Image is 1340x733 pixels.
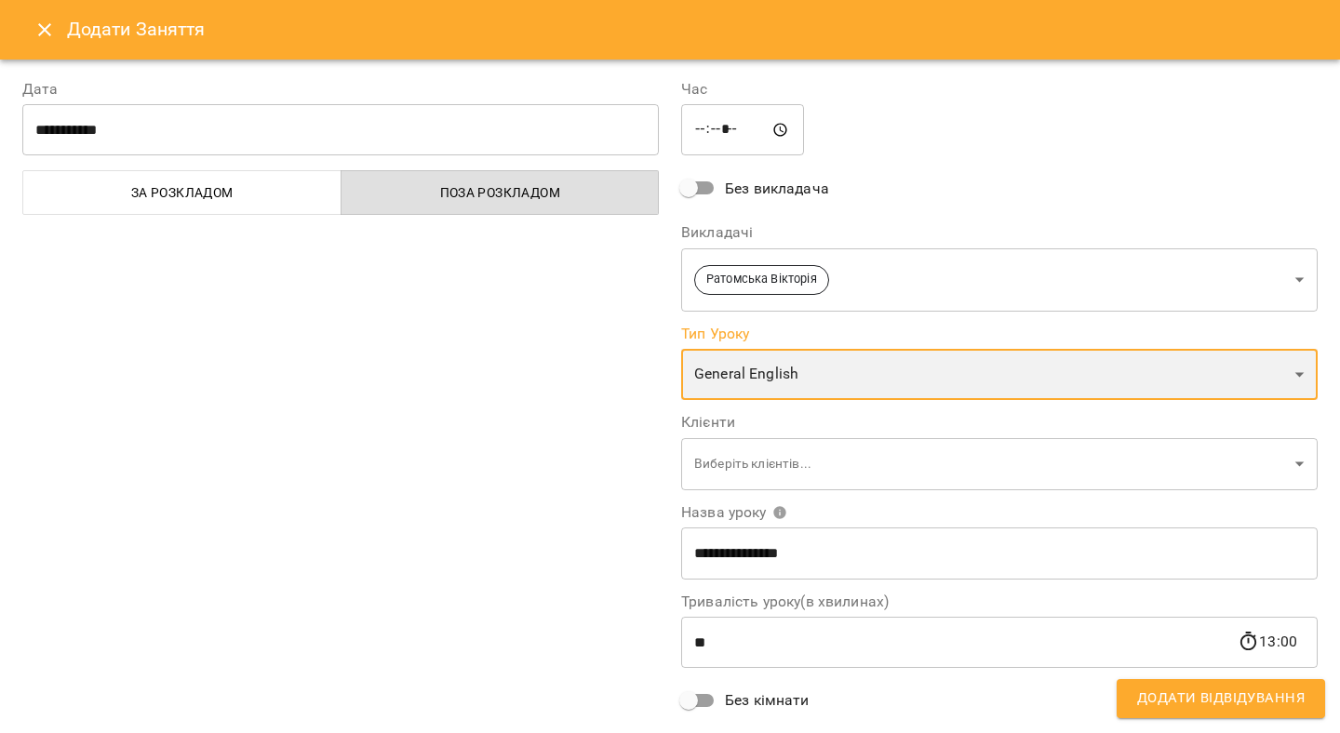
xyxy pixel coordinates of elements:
[725,178,829,200] span: Без викладача
[681,82,1318,97] label: Час
[1137,686,1305,711] span: Додати Відвідування
[34,181,330,204] span: За розкладом
[681,415,1318,430] label: Клієнти
[772,505,787,520] svg: Вкажіть назву уроку або виберіть клієнтів
[22,82,659,97] label: Дата
[22,7,67,52] button: Close
[681,505,787,520] span: Назва уроку
[681,247,1318,312] div: Ратомська Вікторія
[1117,679,1325,718] button: Додати Відвідування
[67,15,1318,44] h6: Додати Заняття
[681,437,1318,490] div: Виберіть клієнтів...
[341,170,660,215] button: Поза розкладом
[681,594,1318,609] label: Тривалість уроку(в хвилинах)
[22,170,342,215] button: За розкладом
[694,455,1288,473] p: Виберіть клієнтів...
[725,689,810,712] span: Без кімнати
[681,327,1318,341] label: Тип Уроку
[353,181,649,204] span: Поза розкладом
[695,271,828,288] span: Ратомська Вікторія
[681,225,1318,240] label: Викладачі
[681,349,1318,401] div: General English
